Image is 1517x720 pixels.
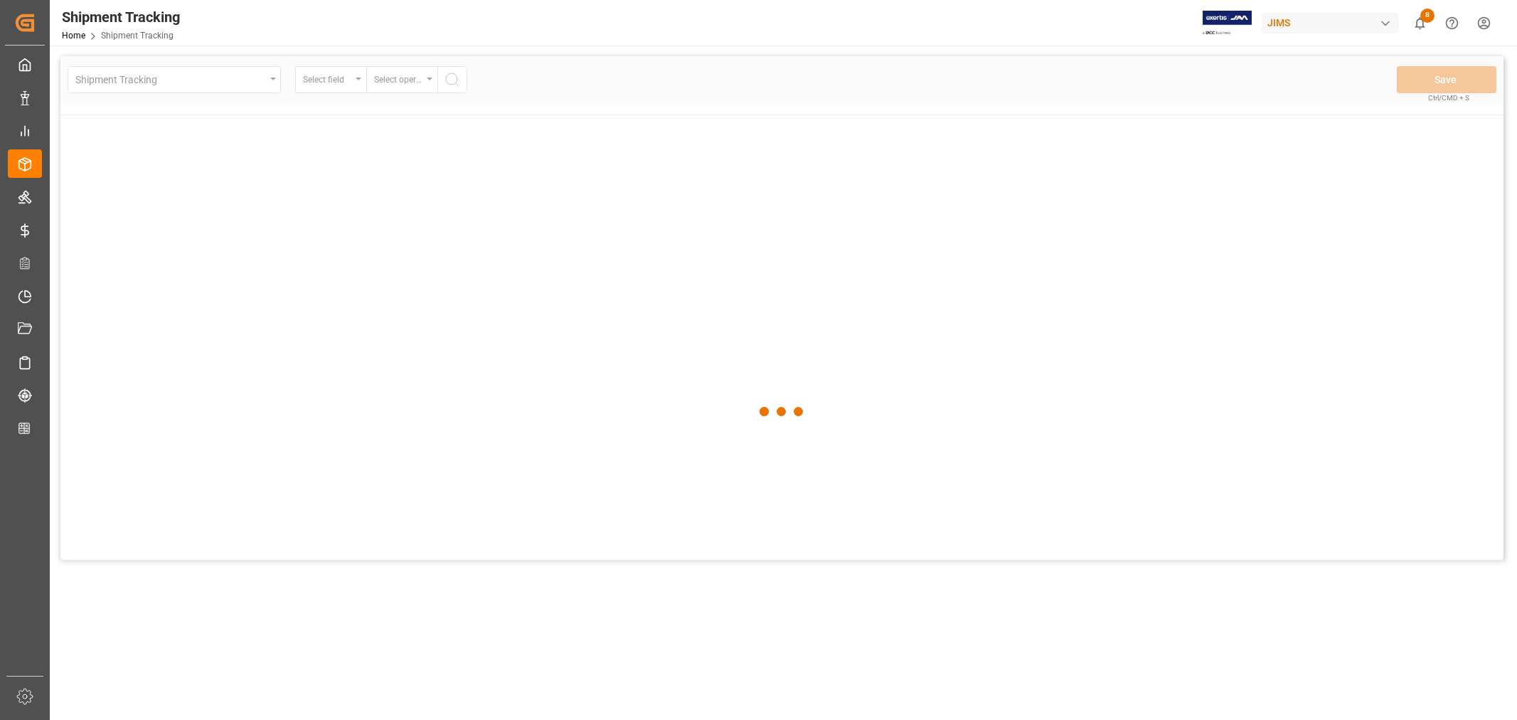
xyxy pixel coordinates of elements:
button: show 8 new notifications [1404,7,1436,39]
div: Shipment Tracking [62,6,180,28]
img: Exertis%20JAM%20-%20Email%20Logo.jpg_1722504956.jpg [1203,11,1252,36]
a: Home [62,31,85,41]
button: Help Center [1436,7,1468,39]
div: JIMS [1262,13,1398,33]
span: 8 [1420,9,1435,23]
button: JIMS [1262,9,1404,36]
